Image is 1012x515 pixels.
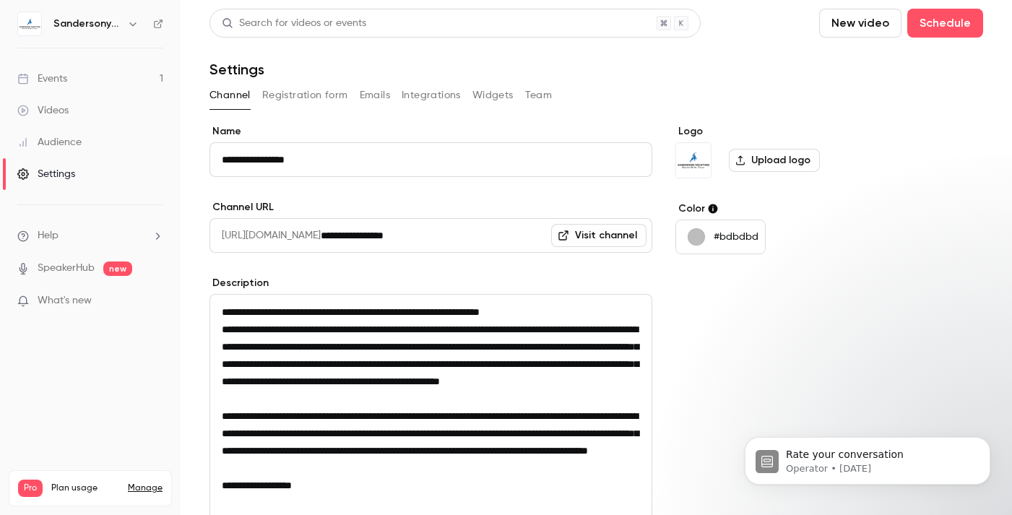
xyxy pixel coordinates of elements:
[472,84,514,107] button: Widgets
[38,293,92,308] span: What's new
[209,218,321,253] span: [URL][DOMAIN_NAME]
[209,61,264,78] h1: Settings
[907,9,983,38] button: Schedule
[222,16,366,31] div: Search for videos or events
[146,295,163,308] iframe: Noticeable Trigger
[209,124,652,139] label: Name
[209,276,652,290] label: Description
[402,84,461,107] button: Integrations
[51,482,119,494] span: Plan usage
[103,261,132,276] span: new
[675,202,897,216] label: Color
[17,72,67,86] div: Events
[676,143,711,178] img: Sandersonyachting
[360,84,390,107] button: Emails
[38,228,59,243] span: Help
[209,200,652,215] label: Channel URL
[262,84,348,107] button: Registration form
[714,230,758,244] p: #bdbdbd
[17,167,75,181] div: Settings
[17,135,82,150] div: Audience
[675,124,897,178] section: Logo
[525,84,553,107] button: Team
[18,480,43,497] span: Pro
[551,224,646,247] a: Visit channel
[675,124,897,139] label: Logo
[729,149,820,172] label: Upload logo
[209,84,251,107] button: Channel
[53,17,121,31] h6: Sandersonyachting
[723,407,1012,508] iframe: Intercom notifications message
[17,228,163,243] li: help-dropdown-opener
[128,482,163,494] a: Manage
[18,12,41,35] img: Sandersonyachting
[819,9,901,38] button: New video
[675,220,766,254] button: #bdbdbd
[17,103,69,118] div: Videos
[38,261,95,276] a: SpeakerHub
